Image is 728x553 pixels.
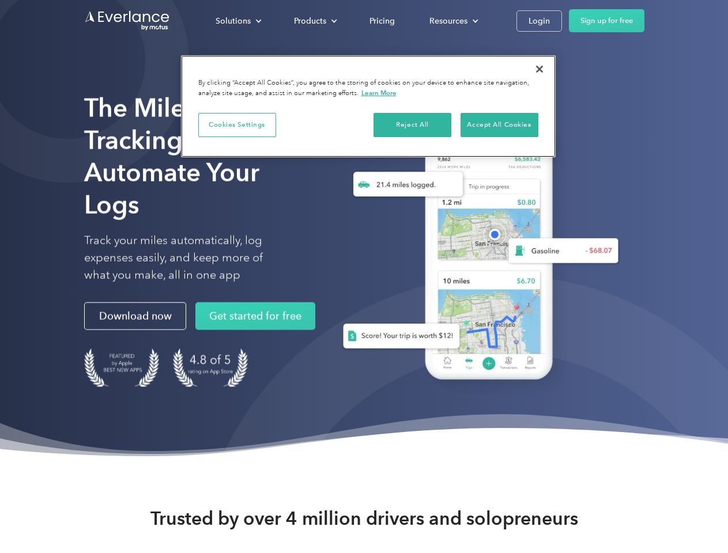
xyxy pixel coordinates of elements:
p: Track your miles automatically, log expenses easily, and keep more of what you make, all in one app [84,232,290,284]
div: Solutions [204,11,271,31]
div: Privacy [181,55,556,157]
a: Sign up for free [569,9,644,32]
div: Products [294,14,326,28]
img: 4.9 out of 5 stars on the app store [173,349,248,387]
div: Resources [429,14,467,28]
a: More information about your privacy, opens in a new tab [361,89,397,97]
div: Pricing [369,14,395,28]
strong: Trusted by over 4 million drivers and solopreneurs [150,507,578,530]
button: Close [527,56,552,82]
a: Go to homepage [84,10,171,32]
div: By clicking “Accept All Cookies”, you agree to the storing of cookies on your device to enhance s... [198,78,538,99]
div: Products [282,11,346,31]
a: Download now [84,302,186,330]
img: Badge for Featured by Apple Best New Apps [84,349,159,387]
a: Login [516,10,562,32]
button: Reject All [374,113,451,137]
a: Pricing [358,11,406,31]
a: Get started for free [195,302,315,330]
button: Accept All Cookies [461,113,538,137]
div: Solutions [216,14,251,28]
button: Cookies Settings [198,113,276,137]
img: Everlance, mileage tracker app, expense tracking app [325,109,628,397]
div: Resources [418,11,488,31]
div: Cookie banner [181,55,556,157]
div: Login [529,14,550,28]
